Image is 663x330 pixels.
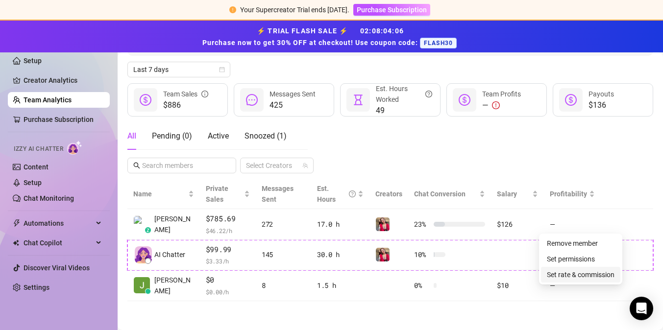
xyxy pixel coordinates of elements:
span: 23 % [414,219,430,230]
span: Payouts [589,90,614,98]
span: Messages Sent [262,185,294,203]
td: — [544,209,601,240]
span: dollar-circle [565,94,577,106]
div: Est. Hours [317,183,356,205]
span: AI Chatter [154,249,185,260]
div: — [482,99,521,111]
span: Messages Sent [270,90,316,98]
div: 8 [262,280,305,291]
th: Name [127,179,200,209]
span: FLASH30 [420,38,457,48]
img: Estefania [376,217,390,231]
span: $0 [206,274,250,286]
a: Setup [24,179,42,187]
span: Izzy AI Chatter [14,144,63,154]
span: Chat Conversion [414,190,466,198]
span: $886 [163,99,208,111]
span: Last 7 days [133,62,224,77]
div: Pending ( 0 ) [152,130,192,142]
span: Automations [24,215,93,231]
div: $126 [497,219,538,230]
a: Discover Viral Videos [24,264,90,272]
span: Purchase Subscription [357,6,427,14]
span: Private Sales [206,185,228,203]
span: $785.69 [206,213,250,225]
a: Remove member [547,239,598,247]
a: Creator Analytics [24,72,102,88]
div: Est. Hours Worked [376,83,432,105]
span: dollar-circle [140,94,151,106]
div: Open Intercom Messenger [630,297,653,320]
img: Chat Copilot [13,239,19,246]
span: exclamation-circle [229,6,236,13]
span: [PERSON_NAME] [154,213,194,235]
span: hourglass [352,94,364,106]
img: Estefania [376,248,390,261]
span: 10 % [414,249,430,260]
div: 30.0 h [317,249,364,260]
span: info-circle [201,89,208,99]
span: thunderbolt [13,219,21,227]
button: Purchase Subscription [353,4,430,16]
div: z [145,227,151,233]
div: 17.0 h [317,219,364,230]
a: Settings [24,283,49,291]
strong: ⚡ TRIAL FLASH SALE ⚡ [202,27,461,47]
span: Salary [497,190,517,198]
a: Team Analytics [24,96,72,104]
div: 1.5 h [317,280,364,291]
span: Snoozed ( 1 ) [245,131,287,141]
div: All [127,130,136,142]
img: AI Chatter [67,141,82,155]
img: izzy-ai-chatter-avatar-DDCN_rTZ.svg [135,246,152,263]
span: calendar [219,67,225,72]
span: $ 0.00 /h [206,287,250,297]
span: question-circle [425,83,432,105]
span: 0 % [414,280,430,291]
div: $10 [497,280,538,291]
div: Team Sales [163,89,208,99]
span: Profitability [550,190,587,198]
span: Your Supercreator Trial ends [DATE]. [240,6,349,14]
span: Active [208,131,229,141]
th: Creators [369,179,408,209]
span: 02 : 08 : 04 : 06 [360,27,404,35]
span: $99.99 [206,244,250,256]
span: Chat Copilot [24,235,93,251]
img: Jessica [134,277,150,293]
a: Setup [24,57,42,65]
a: Content [24,163,49,171]
span: 425 [270,99,316,111]
strong: Purchase now to get 30% OFF at checkout! Use coupon code: [202,39,420,47]
img: Lhui Bernardo [134,216,150,232]
a: Chat Monitoring [24,194,74,202]
span: $136 [589,99,614,111]
a: Set rate & commission [547,271,614,279]
span: 49 [376,105,432,117]
span: exclamation-circle [492,101,500,109]
span: $ 46.22 /h [206,226,250,236]
a: Set permissions [547,255,595,263]
span: search [133,162,140,169]
input: Search members [142,160,222,171]
span: [PERSON_NAME] [154,275,194,296]
a: Purchase Subscription [353,6,430,14]
div: 272 [262,219,305,230]
td: — [544,270,601,301]
span: dollar-circle [459,94,470,106]
div: 145 [262,249,305,260]
span: message [246,94,258,106]
span: Team Profits [482,90,521,98]
span: $ 3.33 /h [206,256,250,266]
span: team [302,163,308,168]
span: question-circle [349,183,356,205]
a: Purchase Subscription [24,116,94,123]
span: Name [133,189,186,199]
